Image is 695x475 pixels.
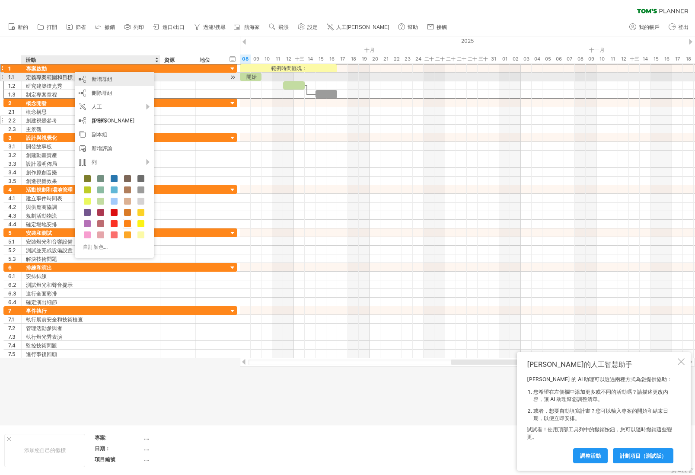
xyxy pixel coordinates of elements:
[588,56,594,62] font: 09
[151,22,187,33] a: 進口/出口
[666,22,691,33] a: 登出
[294,55,305,64] div: 2025年10月13日星期一
[26,135,57,141] font: 設計與視覺化
[244,24,260,30] font: 航海家
[26,204,57,210] font: 與供應商協調
[405,56,411,62] font: 23
[76,24,86,30] font: 節省
[457,56,466,71] font: 二十八
[26,160,57,167] font: 設計照明佈局
[396,22,421,33] a: 幫助
[513,56,519,62] font: 02
[8,334,16,340] font: 7.3
[26,91,57,98] font: 制定專案章程
[607,55,618,64] div: 2025年11月11日星期二
[164,45,499,55] div: 2025年10月
[26,238,73,245] font: 安裝燈光和音響設備
[26,351,57,357] font: 進行事後回顧
[337,55,348,64] div: 2025年10月17日星期五
[8,83,15,89] font: 1.2
[678,24,689,30] font: 登出
[8,152,16,158] font: 3.2
[553,55,564,64] div: 2025年11月6日，星期四
[351,56,356,62] font: 18
[242,56,249,62] font: 08
[164,57,175,63] font: 資源
[296,22,320,33] a: 設定
[527,426,672,440] font: 試試看！使用頂部工具列中的撤銷按鈕，您可以隨時撤銷這些變更。
[478,55,488,64] div: 2025年10月30日，星期四
[92,159,97,165] font: 列
[8,74,14,80] font: 1.1
[326,55,337,64] div: 2025年10月16日星期四
[26,334,62,340] font: 執行燈光秀表演
[402,55,413,64] div: 2025年10月23日星期四
[271,65,307,71] font: 範例時間區塊：
[8,195,15,202] font: 4.1
[26,247,73,254] font: 測試並完成設備設置
[8,308,11,314] font: 7
[502,56,507,62] font: 01
[391,55,402,64] div: 2025年10月22日星期三
[26,299,57,305] font: 確定演出細節
[276,56,280,62] font: 11
[26,256,57,262] font: 解決技術問題
[639,24,660,30] font: 我的帳戶
[629,55,640,64] div: 2025年11月13日，星期四
[8,299,16,305] font: 6.4
[370,55,380,64] div: 2025年10月20日星期一
[8,325,15,331] font: 7.2
[499,55,510,64] div: 2025年11月1日星期六
[83,244,108,250] font: 自訂顏色...
[650,55,661,64] div: 2025年11月15日星期六
[8,135,12,141] font: 3
[26,212,57,219] font: 規劃活動物流
[510,55,521,64] div: 2025年11月2日星期日
[435,56,445,71] font: 二十六
[144,434,149,441] font: ....
[92,145,112,151] font: 新增評論
[372,56,378,62] font: 20
[26,100,47,106] font: 概念開發
[364,47,375,53] font: 十月
[18,24,28,30] font: 新的
[240,55,251,64] div: 2025年10月8日星期三
[491,56,496,62] font: 31
[8,126,16,132] font: 2.3
[573,448,608,463] a: 調整活動
[8,230,12,236] font: 5
[8,117,16,124] font: 2.2
[359,55,370,64] div: 2025年10月19日星期日
[415,56,421,62] font: 24
[26,117,57,124] font: 創建視覺參考
[26,74,73,80] font: 定義專案範圍和目標
[8,247,16,254] font: 5.2
[336,24,389,30] font: 人工[PERSON_NAME]
[253,56,259,62] font: 09
[8,109,15,115] font: 2.1
[686,56,691,62] font: 18
[8,100,12,106] font: 2
[35,22,60,33] a: 打開
[545,56,551,62] font: 05
[383,56,389,62] font: 21
[26,282,73,288] font: 測試燈光和聲音提示
[26,178,57,184] font: 創造視覺效果
[413,55,424,64] div: 2025年10月24日星期五
[251,55,261,64] div: 2025年10月9日星期四
[64,22,89,33] a: 節省
[672,55,683,64] div: 2025年11月17日星期一
[283,55,294,64] div: 2025年10月12日星期日
[661,55,672,64] div: 2025年11月16日星期日
[527,360,632,369] font: [PERSON_NAME]的人工智慧助手
[246,74,257,80] font: 開始
[533,388,668,402] font: 您希望在左側欄中添加更多或不同的活動嗎？請描述更改內容，讓 AI 助理幫您調整清單。
[200,57,210,63] font: 地位
[26,57,36,63] font: 活動
[467,55,478,64] div: 2025年10月29日星期三
[8,316,14,323] font: 7.1
[95,445,110,452] font: 日期：
[445,55,456,64] div: 2025年10月27日星期一
[6,22,31,33] a: 新的
[640,55,650,64] div: 2025年11月14日星期五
